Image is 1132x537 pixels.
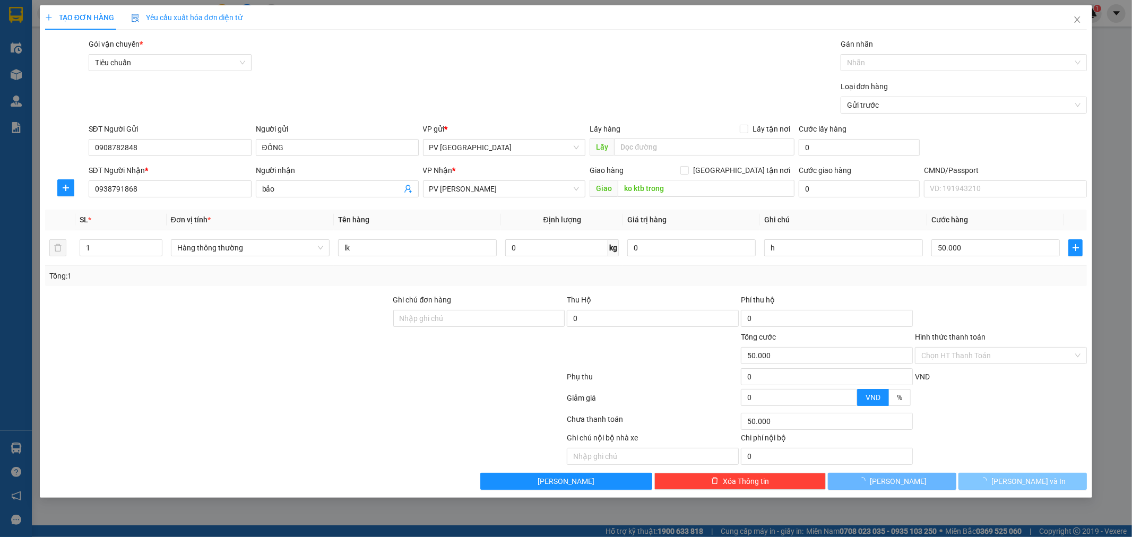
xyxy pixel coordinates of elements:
[723,475,769,487] span: Xóa Thông tin
[131,13,243,22] span: Yêu cầu xuất hóa đơn điện tử
[89,164,252,176] div: SĐT Người Nhận
[566,392,740,411] div: Giảm giá
[608,239,619,256] span: kg
[177,240,323,256] span: Hàng thông thường
[107,40,150,48] span: TB09250267
[1073,15,1082,24] span: close
[614,138,794,155] input: Dọc đường
[866,393,880,402] span: VND
[49,239,66,256] button: delete
[81,74,98,89] span: Nơi nhận:
[58,184,74,192] span: plus
[37,64,123,72] strong: BIÊN NHẬN GỬI HÀNG HOÁ
[858,477,870,484] span: loading
[567,448,739,465] input: Nhập ghi chú
[11,74,22,89] span: Nơi gửi:
[567,432,739,448] div: Ghi chú nội bộ nhà xe
[841,40,873,48] label: Gán nhãn
[958,473,1087,490] button: [PERSON_NAME] và In
[980,477,991,484] span: loading
[897,393,902,402] span: %
[741,294,913,310] div: Phí thu hộ
[11,24,24,50] img: logo
[915,333,986,341] label: Hình thức thanh toán
[799,166,851,175] label: Cước giao hàng
[566,413,740,432] div: Chưa thanh toán
[931,215,968,224] span: Cước hàng
[423,166,453,175] span: VP Nhận
[799,180,920,197] input: Cước giao hàng
[799,125,846,133] label: Cước lấy hàng
[338,215,369,224] span: Tên hàng
[171,215,211,224] span: Đơn vị tính
[915,373,930,381] span: VND
[89,40,143,48] span: Gói vận chuyển
[28,17,86,57] strong: CÔNG TY TNHH [GEOGRAPHIC_DATA] 214 QL13 - P.26 - Q.BÌNH THẠNH - TP HCM 1900888606
[760,210,927,230] th: Ghi chú
[590,138,614,155] span: Lấy
[393,310,565,327] input: Ghi chú đơn hàng
[991,475,1066,487] span: [PERSON_NAME] và In
[57,179,74,196] button: plus
[131,14,140,22] img: icon
[566,371,740,389] div: Phụ thu
[538,475,594,487] span: [PERSON_NAME]
[870,475,927,487] span: [PERSON_NAME]
[689,164,794,176] span: [GEOGRAPHIC_DATA] tận nơi
[80,215,88,224] span: SL
[590,166,624,175] span: Giao hàng
[567,296,591,304] span: Thu Hộ
[404,185,412,193] span: user-add
[89,123,252,135] div: SĐT Người Gửi
[45,14,53,21] span: plus
[49,270,437,282] div: Tổng: 1
[618,180,794,197] input: Dọc đường
[543,215,581,224] span: Định lượng
[45,13,114,22] span: TẠO ĐƠN HÀNG
[590,125,620,133] span: Lấy hàng
[256,164,419,176] div: Người nhận
[338,239,497,256] input: VD: Bàn, Ghế
[423,123,586,135] div: VP gửi
[107,74,137,80] span: PV Đắk Song
[429,181,580,197] span: PV Gia Nghĩa
[1062,5,1092,35] button: Close
[627,215,667,224] span: Giá trị hàng
[741,432,913,448] div: Chi phí nội bộ
[590,180,618,197] span: Giao
[799,139,920,156] input: Cước lấy hàng
[748,123,794,135] span: Lấy tận nơi
[828,473,956,490] button: [PERSON_NAME]
[924,164,1087,176] div: CMND/Passport
[764,239,923,256] input: Ghi Chú
[95,55,245,71] span: Tiêu chuẩn
[741,333,776,341] span: Tổng cước
[480,473,652,490] button: [PERSON_NAME]
[847,97,1081,113] span: Gửi trước
[1068,239,1083,256] button: plus
[429,140,580,155] span: PV Tân Bình
[841,82,888,91] label: Loại đơn hàng
[256,123,419,135] div: Người gửi
[654,473,826,490] button: deleteXóa Thông tin
[711,477,719,486] span: delete
[1069,244,1082,252] span: plus
[627,239,756,256] input: 0
[101,48,150,56] span: 11:46:27 [DATE]
[393,296,452,304] label: Ghi chú đơn hàng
